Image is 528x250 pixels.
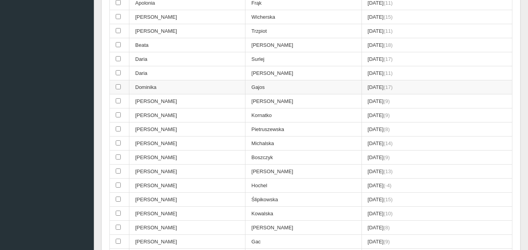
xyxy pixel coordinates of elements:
td: [DATE] [362,165,512,179]
td: Dominika [129,80,245,94]
td: [DATE] [362,221,512,235]
td: [DATE] [362,108,512,122]
td: [DATE] [362,80,512,94]
td: [DATE] [362,10,512,24]
span: (9) [383,98,390,104]
td: [PERSON_NAME] [245,38,362,52]
span: (17) [383,84,392,90]
td: Michalska [245,137,362,151]
td: [PERSON_NAME] [129,108,245,122]
td: [DATE] [362,235,512,249]
td: [PERSON_NAME] [129,151,245,165]
span: (9) [383,239,390,245]
td: [DATE] [362,179,512,193]
td: [PERSON_NAME] [129,10,245,24]
td: [DATE] [362,94,512,108]
td: Pietruszewska [245,122,362,137]
span: (11) [383,70,392,76]
td: [PERSON_NAME] [245,94,362,108]
td: [DATE] [362,122,512,137]
span: (18) [383,42,392,48]
td: Kowalska [245,207,362,221]
span: (17) [383,56,392,62]
span: (11) [383,28,392,34]
td: [DATE] [362,193,512,207]
td: [PERSON_NAME] [129,193,245,207]
td: [PERSON_NAME] [245,66,362,80]
td: [DATE] [362,66,512,80]
td: Trzpiot [245,24,362,38]
td: [PERSON_NAME] [129,165,245,179]
td: Surlej [245,52,362,66]
td: [PERSON_NAME] [129,24,245,38]
td: Beata [129,38,245,52]
td: [DATE] [362,52,512,66]
span: (13) [383,168,392,174]
td: [PERSON_NAME] [129,137,245,151]
td: [DATE] [362,151,512,165]
span: (15) [383,14,392,20]
span: (14) [383,140,392,146]
td: Daria [129,52,245,66]
span: (9) [383,154,390,160]
td: [PERSON_NAME] [129,207,245,221]
td: Ślipikowska [245,193,362,207]
td: [PERSON_NAME] [129,122,245,137]
td: Gac [245,235,362,249]
td: [PERSON_NAME] [129,221,245,235]
td: [PERSON_NAME] [129,179,245,193]
td: Kornatko [245,108,362,122]
td: [PERSON_NAME] [245,221,362,235]
td: [DATE] [362,207,512,221]
span: (8) [383,126,390,132]
span: (15) [383,197,392,202]
td: Boszczyk [245,151,362,165]
td: Gajos [245,80,362,94]
span: (9) [383,112,390,118]
td: [DATE] [362,38,512,52]
td: [PERSON_NAME] [129,94,245,108]
td: [DATE] [362,24,512,38]
span: (10) [383,211,392,216]
td: [PERSON_NAME] [245,165,362,179]
span: (8) [383,225,390,230]
span: (-4) [383,183,391,188]
td: Wicherska [245,10,362,24]
td: [PERSON_NAME] [129,235,245,249]
td: [DATE] [362,137,512,151]
td: Daria [129,66,245,80]
td: Hochel [245,179,362,193]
